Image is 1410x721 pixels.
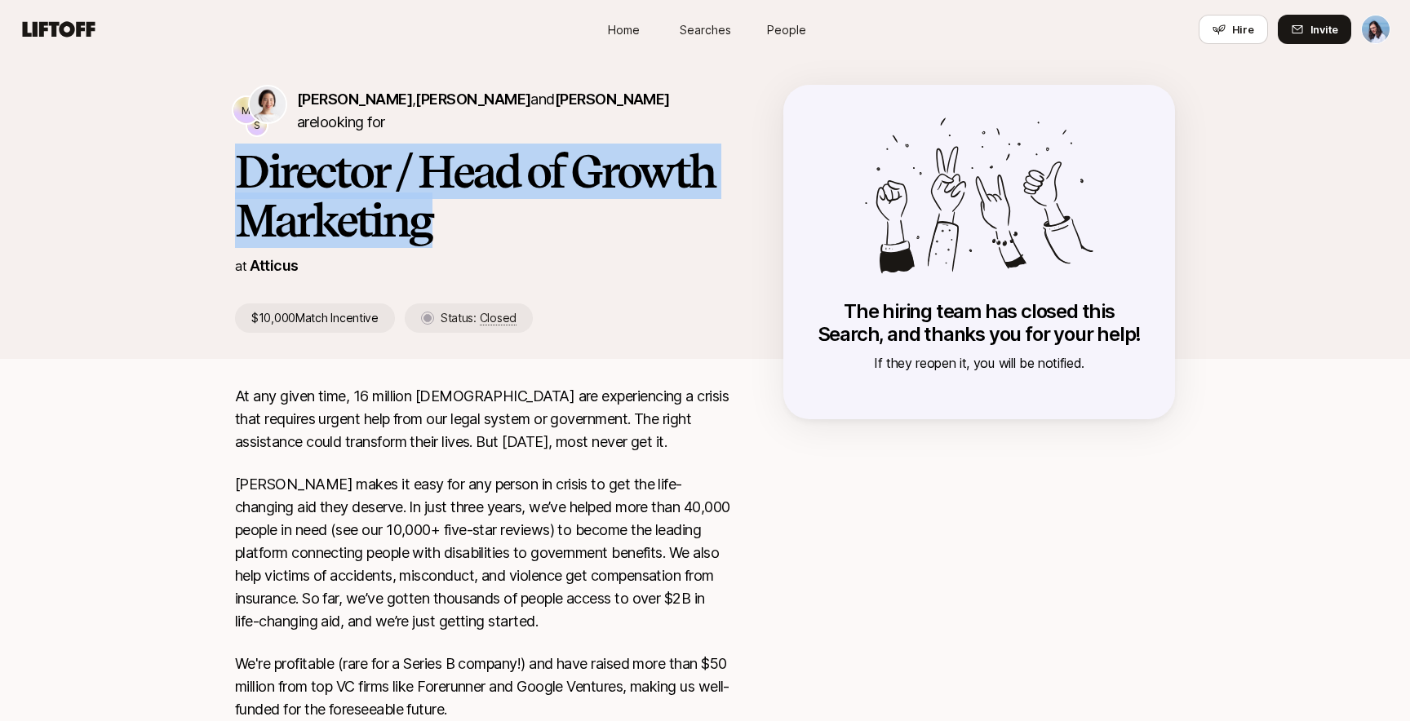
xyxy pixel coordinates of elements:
[297,88,731,134] p: are looking for
[235,652,731,721] p: We're profitable (rare for a Series B company!) and have raised more than $50 million from top VC...
[664,15,746,45] a: Searches
[412,91,530,108] span: ,
[254,116,260,135] p: S
[530,91,669,108] span: and
[1362,15,1390,43] img: Dan Tase
[242,100,251,120] p: M
[1278,15,1351,44] button: Invite
[415,91,530,108] span: [PERSON_NAME]
[235,147,731,245] h1: Director / Head of Growth Marketing
[480,311,517,325] span: Closed
[1232,21,1254,38] span: Hire
[441,308,517,328] p: Status:
[816,352,1142,374] p: If they reopen it, you will be notified.
[297,91,412,108] span: [PERSON_NAME]
[235,385,731,453] p: At any given time, 16 million [DEMOGRAPHIC_DATA] are experiencing a crisis that requires urgent h...
[555,91,670,108] span: [PERSON_NAME]
[608,21,640,38] span: Home
[235,255,246,276] p: at
[767,21,806,38] span: People
[746,15,827,45] a: People
[250,86,286,122] img: Julie Bain-Kim
[583,15,664,45] a: Home
[816,300,1142,346] p: The hiring team has closed this Search, and thanks you for your help!
[250,257,298,274] a: Atticus
[680,21,731,38] span: Searches
[1310,21,1338,38] span: Invite
[1361,15,1390,44] button: Dan Tase
[235,473,731,633] p: [PERSON_NAME] makes it easy for any person in crisis to get the life-changing aid they deserve. I...
[235,303,395,333] p: $10,000 Match Incentive
[1199,15,1268,44] button: Hire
